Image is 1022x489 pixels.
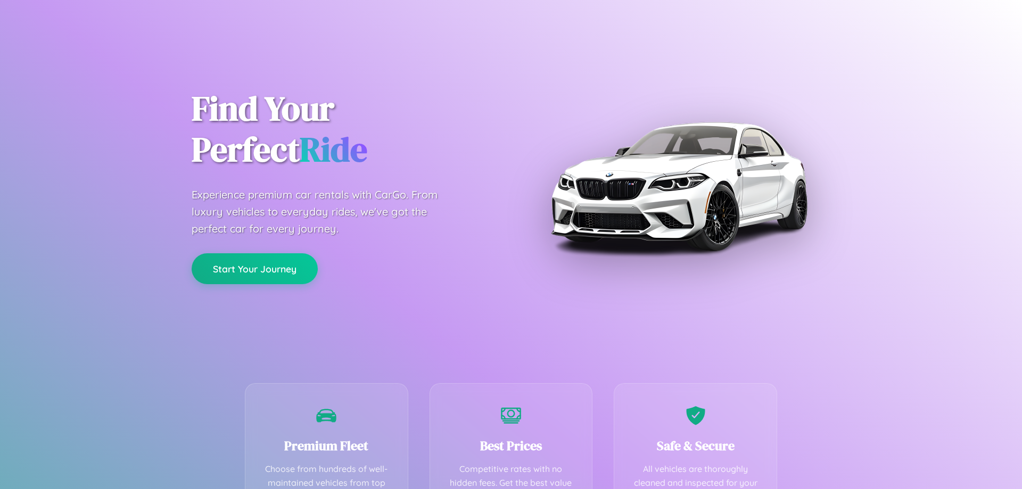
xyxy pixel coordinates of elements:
[300,126,367,172] span: Ride
[261,437,392,454] h3: Premium Fleet
[630,437,761,454] h3: Safe & Secure
[546,53,812,319] img: Premium BMW car rental vehicle
[446,437,576,454] h3: Best Prices
[192,253,318,284] button: Start Your Journey
[192,88,495,170] h1: Find Your Perfect
[192,186,458,237] p: Experience premium car rentals with CarGo. From luxury vehicles to everyday rides, we've got the ...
